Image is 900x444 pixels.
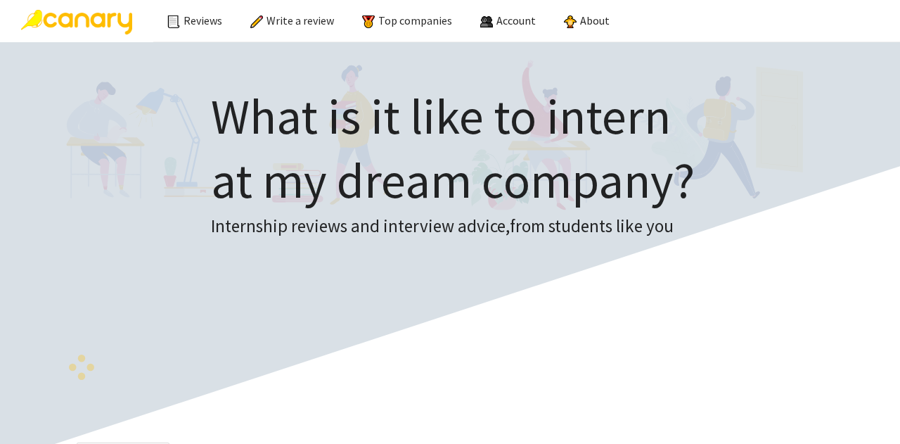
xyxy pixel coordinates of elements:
span: at my dream company? [211,149,695,211]
img: people.png [480,15,493,28]
a: Top companies [362,13,452,27]
a: Write a review [250,13,334,27]
span: Account [496,13,536,27]
a: About [564,13,610,27]
a: Reviews [167,13,222,27]
h1: What is it like to intern [211,84,695,213]
img: Canary Logo [21,10,132,34]
h3: Internship reviews and interview advice, from students like you [211,213,695,241]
